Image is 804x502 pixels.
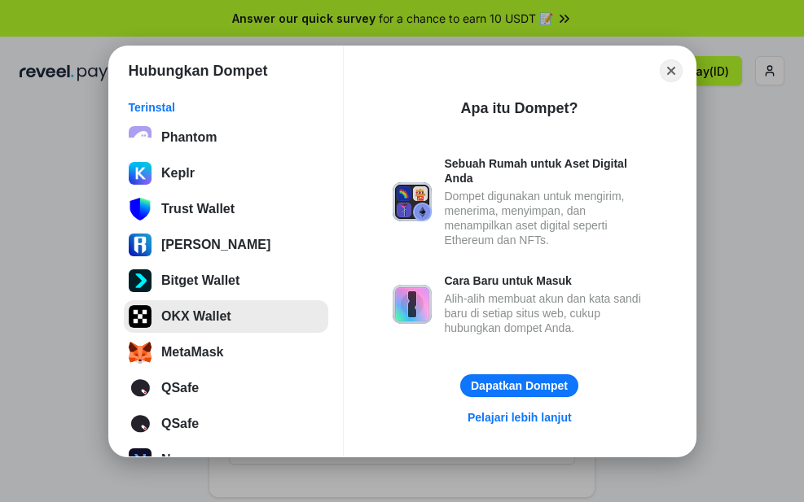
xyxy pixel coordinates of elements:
[124,121,328,154] button: Phantom
[124,264,328,297] button: Bitget Wallet
[129,269,152,292] img: svg+xml;base64,PHN2ZyB3aWR0aD0iNTEyIiBoZWlnaHQ9IjUxMiIgdmlld0JveD0iMCAwIDUxMiA1MTIiIGZpbGw9Im5vbm...
[161,452,230,467] div: Newmoney
[129,234,152,256] img: svg%3E%0A
[129,100,323,115] div: Terinstal
[129,305,152,328] img: 5VZ71FV6L7PA3gg3tXrdQ+DgLhC+75Wq3no69P3MC0NFQpx2lL04Ql9gHK1bRDjsSBIvScBnDTk1WrlGIZBorIDEYJj+rhdgn...
[161,309,231,324] div: OKX Wallet
[129,341,152,364] img: svg+xml;base64,PHN2ZyB3aWR0aD0iMzUiIGhlaWdodD0iMzQiIHZpZXdCb3g9IjAgMCAzNSAzNCIgZmlsbD0ibm9uZSIgeG...
[129,198,152,220] img: svg+xml;base64,PHN2ZyB3aWR0aD0iNTgiIGhlaWdodD0iNjUiIHZpZXdCb3g9IjAgMCA1OCA2NSIgZmlsbD0ibm9uZSIgeG...
[161,273,239,288] div: Bitget Wallet
[124,408,328,440] button: QSafe
[161,238,270,252] div: [PERSON_NAME]
[445,189,647,247] div: Dompet digunakan untuk mengirim, menerima, menyimpan, dan menampilkan aset digital seperti Ethere...
[445,273,647,288] div: Cara Baru untuk Masuk
[161,202,235,216] div: Trust Wallet
[129,448,152,471] img: 8FLuF4vdjTDVMAAAAASUVORK5CYII=
[393,285,432,324] img: svg+xml,%3Csvg%20xmlns%3D%22http%3A%2F%2Fwww.w3.org%2F2000%2Fsvg%22%20fill%3D%22none%22%20viewBox...
[124,193,328,225] button: Trust Wallet
[161,417,199,431] div: QSafe
[124,336,328,369] button: MetaMask
[161,166,195,181] div: Keplr
[129,61,268,81] h1: Hubungkan Dompet
[129,162,152,185] img: ByMCUfJCc2WaAAAAAElFTkSuQmCC
[468,410,572,425] div: Pelajari lebih lanjut
[124,229,328,261] button: [PERSON_NAME]
[161,345,223,360] div: MetaMask
[129,126,152,149] img: epq2vO3P5aLWl15yRS7Q49p1fHTx2Sgh99jU3kfXv7cnPATIVQHAx5oQs66JWv3SWEjHOsb3kKgmE5WNBxBId7C8gm8wEgOvz...
[445,156,647,186] div: Sebuah Rumah untuk Aset Digital Anda
[124,443,328,476] button: Newmoney
[445,291,647,335] div: Alih-alih membuat akun dan kata sandi baru di setiap situs web, cukup hubungkan dompet Anda.
[471,378,568,393] div: Dapatkan Dompet
[460,374,578,397] button: Dapatkan Dompet
[129,377,152,399] img: svg+xml;base64,PD94bWwgdmVyc2lvbj0iMS4wIiBlbmNvZGluZz0iVVRGLTgiPz4KPHN2ZyB2ZXJzaW9uPSIxLjEiIHhtbG...
[129,413,152,435] img: svg+xml;base64,PD94bWwgdmVyc2lvbj0iMS4wIiBlbmNvZGluZz0iVVRGLTgiPz4KPHN2ZyB2ZXJzaW9uPSIxLjEiIHhtbG...
[461,98,578,118] div: Apa itu Dompet?
[660,59,683,82] button: Close
[393,182,432,221] img: svg+xml,%3Csvg%20xmlns%3D%22http%3A%2F%2Fwww.w3.org%2F2000%2Fsvg%22%20fill%3D%22none%22%20viewBox...
[458,407,582,428] a: Pelajari lebih lanjut
[161,381,199,395] div: QSafe
[124,372,328,404] button: QSafe
[124,157,328,190] button: Keplr
[161,130,217,145] div: Phantom
[124,300,328,333] button: OKX Wallet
